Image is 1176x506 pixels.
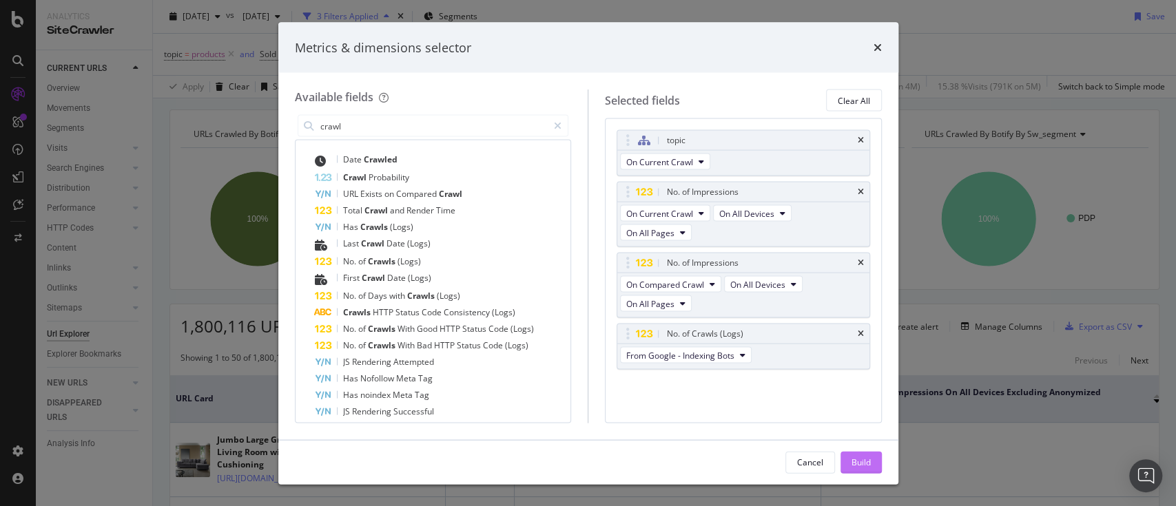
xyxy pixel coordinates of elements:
span: With [398,323,417,335]
span: No. [343,323,358,335]
span: On Current Crawl [626,207,693,219]
span: Has [343,372,360,384]
button: On All Pages [620,224,692,241]
span: On All Devices [719,207,774,219]
span: JS [343,356,352,368]
span: Date [387,272,408,284]
div: topic [667,134,685,147]
span: (Logs) [437,290,460,302]
div: No. of ImpressionstimesOn Compared CrawlOn All DevicesOn All Pages [617,253,870,318]
div: Open Intercom Messenger [1129,459,1162,492]
div: Metrics & dimensions selector [295,39,471,56]
div: Available fields [295,89,373,105]
div: No. of Impressions [667,185,739,199]
span: Crawls [360,221,390,233]
span: On All Pages [626,297,674,309]
span: and [390,204,406,216]
button: On Compared Crawl [620,276,721,293]
span: On Compared Crawl [626,278,704,290]
span: On Current Crawl [626,156,693,167]
span: HTTP [373,306,395,318]
button: On Current Crawl [620,205,710,222]
span: (Logs) [407,238,431,249]
span: with [389,290,407,302]
span: URL [343,188,360,200]
span: Tag [418,372,433,384]
span: No. [343,255,358,267]
span: JS [343,405,352,417]
span: Crawled [364,154,398,165]
span: Time [436,204,455,216]
span: Consistency [444,306,492,318]
span: On All Devices [730,278,785,290]
button: On All Devices [724,276,803,293]
span: Date [343,154,364,165]
span: Attempted [393,356,434,368]
span: Meta [396,372,418,384]
span: Crawl [361,238,386,249]
button: Clear All [826,89,882,112]
span: (Logs) [505,339,528,351]
span: (Logs) [408,272,431,284]
span: Crawls [368,323,398,335]
input: Search by field name [319,116,548,136]
div: No. of Impressions [667,256,739,270]
span: Render [406,204,436,216]
span: With [398,339,417,351]
span: Code [422,306,444,318]
span: Status [395,306,422,318]
span: noindex [360,389,393,401]
span: (Logs) [510,323,534,335]
span: (Logs) [492,306,515,318]
span: Probability [369,171,409,183]
span: Date [386,238,407,249]
span: (Logs) [390,221,413,233]
span: Crawls [368,255,398,267]
span: HTTP [440,323,462,335]
span: of [358,339,368,351]
span: Nofollow [360,372,396,384]
button: On All Pages [620,295,692,312]
div: Clear All [838,94,870,106]
div: times [858,188,864,196]
div: topictimesOn Current Crawl [617,130,870,176]
span: Successful [393,405,434,417]
span: Days [368,290,389,302]
div: Selected fields [605,92,680,108]
span: Crawls [343,306,373,318]
span: Meta [393,389,415,401]
span: HTTP [434,339,457,351]
div: times [858,136,864,145]
span: No. [343,290,358,302]
div: times [874,39,882,56]
span: Crawls [368,339,398,351]
span: Crawl [343,171,369,183]
span: First [343,272,362,284]
span: Status [457,339,483,351]
span: Status [462,323,488,335]
span: (Logs) [398,255,421,267]
button: On Current Crawl [620,154,710,170]
div: No. of Crawls (Logs) [667,327,743,341]
span: Code [488,323,510,335]
div: No. of Crawls (Logs)timesFrom Google - Indexing Bots [617,324,870,370]
span: No. [343,339,358,351]
div: times [858,330,864,338]
span: Rendering [352,405,393,417]
span: Exists [360,188,384,200]
span: Crawl [364,204,390,216]
span: of [358,323,368,335]
span: Bad [417,339,434,351]
span: Crawl [439,188,462,200]
div: times [858,259,864,267]
span: Rendering [352,356,393,368]
div: modal [278,22,898,484]
span: on [384,188,396,200]
span: Code [483,339,505,351]
button: Build [840,451,882,473]
div: Cancel [797,456,823,467]
span: Total [343,204,364,216]
div: Build [852,456,871,467]
button: Cancel [785,451,835,473]
button: From Google - Indexing Bots [620,347,752,363]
